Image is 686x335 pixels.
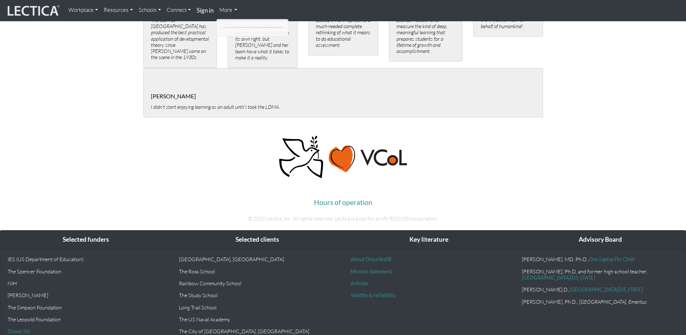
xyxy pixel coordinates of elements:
div: Selected clients [172,231,343,249]
p: The City of [GEOGRAPHIC_DATA], [GEOGRAPHIC_DATA] [179,328,336,334]
a: Mission statement [350,268,392,274]
div: Advisory Board [515,231,686,249]
p: IES (US Department of Education) [8,256,164,262]
h5: [PERSON_NAME] [151,93,535,99]
p: The Leopold Foundation [8,316,164,322]
p: © 2025 Lectica, Inc. All rights reserved. Lectica is a not for profit 501(c)(3) corporation. [143,214,543,223]
p: The Ross School [179,268,336,274]
p: The Simpson Foundation [8,304,164,311]
a: Schools [136,3,164,17]
p: [PERSON_NAME] [8,292,164,298]
img: Peace, love, VCoL [277,135,409,179]
p: [PERSON_NAME], Ph.D. [522,299,678,305]
a: Hours of operation [314,198,372,206]
p: The team at [GEOGRAPHIC_DATA] has produced the best practical application of developmental theory... [151,17,209,61]
strong: Sign in [197,6,214,14]
p: The US Naval Academy [179,316,336,322]
p: Lectical Assessments measure the kind of deep, meaningful learning that prepares students for a l... [396,17,455,54]
img: lecticalive [6,4,60,18]
a: [GEOGRAPHIC_DATA][US_STATE] [522,274,595,281]
p: Not only is DiscoTest a remarkable achievement in its own right, but [PERSON_NAME] and her team h... [235,23,290,61]
p: The Spencer Foundation [8,268,164,274]
p: [PERSON_NAME], MD, Ph.D., [522,256,678,262]
a: Articles [350,280,368,286]
p: Long Trail School [179,304,336,311]
a: Validity & reliability [350,292,395,298]
a: Donor list [8,328,30,334]
a: Sign in [194,3,216,18]
a: One Laptop Per Child [589,256,635,262]
a: Resources [101,3,136,17]
a: More [216,3,241,17]
a: Connect [164,3,194,17]
p: The Study School [179,292,336,298]
p: [GEOGRAPHIC_DATA], [GEOGRAPHIC_DATA] [179,256,336,262]
a: About DiscoTest® [350,256,391,262]
p: [PERSON_NAME], Ph.D. and former high school teacher, [522,268,678,281]
div: Selected funders [0,231,171,249]
p: Rainbow Community School [179,280,336,286]
p: NIH [8,280,164,286]
p: I didn’t start enjoying learning as an adult until I took the LDMA. [151,104,535,110]
em: , [GEOGRAPHIC_DATA], Emeritus [577,299,647,305]
p: [PERSON_NAME].D., [522,286,678,292]
a: Workplace [66,3,101,17]
p: Lectica's work represents a much-needed complete rethinking of what it means to do educational as... [316,17,371,48]
div: Key literature [343,231,514,249]
a: [GEOGRAPHIC_DATA][US_STATE] [570,286,643,292]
